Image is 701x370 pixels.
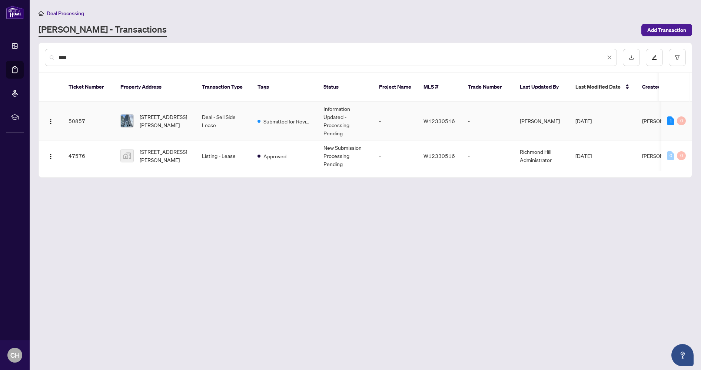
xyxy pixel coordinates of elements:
td: - [373,102,418,141]
th: Last Updated By [514,73,569,102]
span: edit [652,55,657,60]
div: 0 [677,151,686,160]
td: Information Updated - Processing Pending [318,102,373,141]
span: CH [10,350,20,360]
th: Trade Number [462,73,514,102]
th: Last Modified Date [569,73,636,102]
button: filter [669,49,686,66]
span: [PERSON_NAME] [642,118,682,124]
span: home [39,11,44,16]
img: thumbnail-img [121,115,133,127]
span: [STREET_ADDRESS][PERSON_NAME] [140,148,190,164]
img: logo [6,6,24,19]
span: [DATE] [575,152,592,159]
span: Deal Processing [47,10,84,17]
a: [PERSON_NAME] - Transactions [39,23,167,37]
td: Deal - Sell Side Lease [196,102,252,141]
span: [PERSON_NAME] [642,152,682,159]
img: Logo [48,119,54,125]
td: - [462,102,514,141]
td: 47576 [63,141,114,171]
span: close [607,55,612,60]
th: MLS # [418,73,462,102]
button: Open asap [671,344,694,366]
span: download [629,55,634,60]
span: W12330516 [423,118,455,124]
img: thumbnail-img [121,149,133,162]
span: Last Modified Date [575,83,621,91]
button: Logo [45,115,57,127]
th: Created By [636,73,681,102]
div: 0 [667,151,674,160]
th: Transaction Type [196,73,252,102]
button: Add Transaction [641,24,692,36]
td: - [373,141,418,171]
img: Logo [48,153,54,159]
div: 1 [667,116,674,125]
span: Approved [263,152,286,160]
th: Project Name [373,73,418,102]
td: New Submission - Processing Pending [318,141,373,171]
span: filter [675,55,680,60]
th: Tags [252,73,318,102]
div: 0 [677,116,686,125]
th: Ticket Number [63,73,114,102]
span: [DATE] [575,118,592,124]
span: [STREET_ADDRESS][PERSON_NAME] [140,113,190,129]
button: edit [646,49,663,66]
button: Logo [45,150,57,162]
span: Add Transaction [647,24,686,36]
td: - [462,141,514,171]
th: Status [318,73,373,102]
td: Richmond Hill Administrator [514,141,569,171]
td: Listing - Lease [196,141,252,171]
td: [PERSON_NAME] [514,102,569,141]
button: download [623,49,640,66]
span: W12330516 [423,152,455,159]
span: Submitted for Review [263,117,312,125]
th: Property Address [114,73,196,102]
td: 50857 [63,102,114,141]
